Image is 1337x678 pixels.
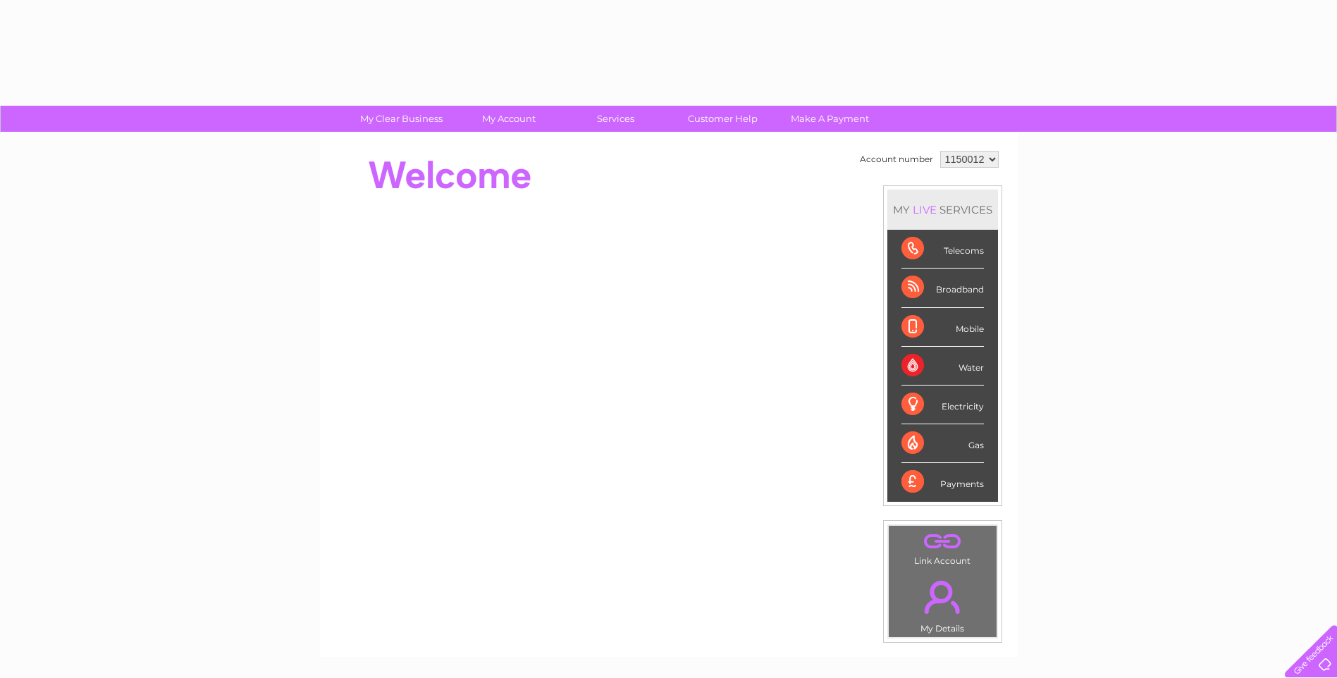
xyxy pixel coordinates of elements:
a: My Account [450,106,567,132]
a: . [892,572,993,622]
div: Water [901,347,984,386]
a: Customer Help [665,106,781,132]
a: My Clear Business [343,106,460,132]
div: Payments [901,463,984,501]
div: LIVE [910,203,939,216]
div: MY SERVICES [887,190,998,230]
a: . [892,529,993,554]
div: Broadband [901,269,984,307]
td: My Details [888,569,997,638]
div: Electricity [901,386,984,424]
a: Services [557,106,674,132]
td: Account number [856,147,937,171]
div: Mobile [901,308,984,347]
div: Telecoms [901,230,984,269]
a: Make A Payment [772,106,888,132]
td: Link Account [888,525,997,569]
div: Gas [901,424,984,463]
